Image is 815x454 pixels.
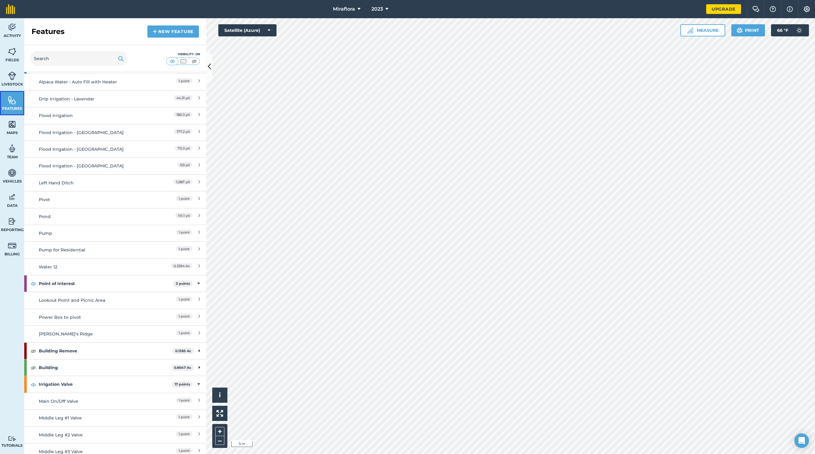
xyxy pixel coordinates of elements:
h2: Features [32,27,65,36]
button: 66 °F [771,24,809,36]
div: Flood Irrigation - [GEOGRAPHIC_DATA] [39,129,146,136]
a: Upgrade [706,4,741,14]
a: Pump for Residential1 point [24,241,206,258]
img: svg+xml;base64,PHN2ZyB4bWxucz0iaHR0cDovL3d3dy53My5vcmcvMjAwMC9zdmciIHdpZHRoPSIxOCIgaGVpZ2h0PSIyNC... [31,347,36,355]
a: Alpaca Water - Auto Fill with Heater1 point [24,73,206,90]
div: Flood Irrigation - [GEOGRAPHIC_DATA] [39,163,146,169]
img: Two speech bubbles overlapping with the left bubble in the forefront [752,6,760,12]
img: svg+xml;base64,PHN2ZyB4bWxucz0iaHR0cDovL3d3dy53My5vcmcvMjAwMC9zdmciIHdpZHRoPSIxOCIgaGVpZ2h0PSIyNC... [31,381,36,388]
button: – [215,436,224,445]
strong: Irrigation Valve [39,376,172,392]
a: Middle Leg #2 Valve1 point [24,426,206,443]
div: Pond [39,213,146,220]
strong: Building [39,359,171,376]
img: svg+xml;base64,PHN2ZyB4bWxucz0iaHR0cDovL3d3dy53My5vcmcvMjAwMC9zdmciIHdpZHRoPSI1MCIgaGVpZ2h0PSI0MC... [169,58,176,64]
a: Power Box to pivot1 point [24,309,206,325]
span: 44.31 yd [174,95,192,100]
strong: Building Remove [39,343,173,359]
button: i [212,388,227,403]
button: Print [731,24,765,36]
div: Water 12 [39,264,146,270]
span: 1 point [176,78,192,83]
span: Miraflora [333,5,355,13]
div: Drip Irrigation - Lavendar [39,96,146,102]
div: Left Hand Ditch [39,180,146,186]
div: Middle Leg #2 Valve [39,432,146,438]
span: 1 point [176,230,192,235]
div: Power Box to pivot [39,314,146,321]
a: Drip Irrigation - Lavendar44.31 yd [24,90,206,107]
img: svg+xml;base64,PHN2ZyB4bWxucz0iaHR0cDovL3d3dy53My5vcmcvMjAwMC9zdmciIHdpZHRoPSI1MCIgaGVpZ2h0PSI0MC... [179,58,187,64]
span: 66 ° F [777,24,788,36]
img: svg+xml;base64,PHN2ZyB4bWxucz0iaHR0cDovL3d3dy53My5vcmcvMjAwMC9zdmciIHdpZHRoPSI1NiIgaGVpZ2h0PSI2MC... [8,120,16,129]
img: svg+xml;base64,PD94bWwgdmVyc2lvbj0iMS4wIiBlbmNvZGluZz0idXRmLTgiPz4KPCEtLSBHZW5lcmF0b3I6IEFkb2JlIE... [8,241,16,250]
strong: Point of Interest [39,275,173,292]
span: 1 point [176,414,192,419]
a: Flood Irrigation - [GEOGRAPHIC_DATA]177.2 yd [24,124,206,141]
div: Visibility: On [166,52,200,57]
div: Pump [39,230,146,237]
div: Irrigation Valve17 points [24,376,206,392]
span: 0.3394 Ac [171,263,192,268]
span: 1 point [176,246,192,251]
a: Flood Irrigation - [GEOGRAPHIC_DATA]123 yd [24,157,206,174]
img: svg+xml;base64,PD94bWwgdmVyc2lvbj0iMS4wIiBlbmNvZGluZz0idXRmLTgiPz4KPCEtLSBHZW5lcmF0b3I6IEFkb2JlIE... [8,144,16,153]
span: 123 yd [177,162,192,167]
div: Building0.8047 Ac [24,359,206,376]
span: i [219,391,221,399]
span: 1 point [176,398,192,403]
div: Middle Leg #1 Valve [39,415,146,421]
strong: 17 points [175,382,190,386]
div: Main On/Off Valve [39,398,146,405]
div: Open Intercom Messenger [794,433,809,448]
img: A cog icon [803,6,810,12]
img: svg+xml;base64,PD94bWwgdmVyc2lvbj0iMS4wIiBlbmNvZGluZz0idXRmLTgiPz4KPCEtLSBHZW5lcmF0b3I6IEFkb2JlIE... [8,217,16,226]
div: Alpaca Water - Auto Fill with Heater [39,79,146,85]
img: svg+xml;base64,PD94bWwgdmVyc2lvbj0iMS4wIiBlbmNvZGluZz0idXRmLTgiPz4KPCEtLSBHZW5lcmF0b3I6IEFkb2JlIE... [8,23,16,32]
span: 180.3 yd [174,112,192,117]
strong: 0.1385 Ac [175,349,191,353]
span: 1 point [176,297,192,302]
img: svg+xml;base64,PHN2ZyB4bWxucz0iaHR0cDovL3d3dy53My5vcmcvMjAwMC9zdmciIHdpZHRoPSIxNCIgaGVpZ2h0PSIyNC... [153,28,157,35]
img: Ruler icon [687,27,693,33]
a: Middle Leg #1 Valve1 point [24,409,206,426]
div: Building Remove0.1385 Ac [24,343,206,359]
a: Flood Irrigation - [GEOGRAPHIC_DATA]70.3 yd [24,141,206,157]
a: Lookout Point and Picnic Area1 point [24,292,206,308]
img: svg+xml;base64,PHN2ZyB4bWxucz0iaHR0cDovL3d3dy53My5vcmcvMjAwMC9zdmciIHdpZHRoPSIxNyIgaGVpZ2h0PSIxNy... [787,5,793,13]
button: Satellite (Azure) [218,24,277,36]
a: Pump1 point [24,225,206,241]
span: 1 point [176,330,192,335]
span: 1,087 yd [173,179,192,184]
span: 1 point [176,431,192,436]
span: 141.1 yd [175,213,192,218]
div: Flood Irrigation - [GEOGRAPHIC_DATA] [39,146,146,153]
img: svg+xml;base64,PD94bWwgdmVyc2lvbj0iMS4wIiBlbmNvZGluZz0idXRmLTgiPz4KPCEtLSBHZW5lcmF0b3I6IEFkb2JlIE... [8,168,16,177]
img: fieldmargin Logo [6,4,15,14]
img: svg+xml;base64,PHN2ZyB4bWxucz0iaHR0cDovL3d3dy53My5vcmcvMjAwMC9zdmciIHdpZHRoPSI1NiIgaGVpZ2h0PSI2MC... [8,96,16,105]
a: Main On/Off Valve1 point [24,393,206,409]
img: svg+xml;base64,PHN2ZyB4bWxucz0iaHR0cDovL3d3dy53My5vcmcvMjAwMC9zdmciIHdpZHRoPSIxOCIgaGVpZ2h0PSIyNC... [31,280,36,287]
span: 177.2 yd [174,129,192,134]
a: New feature [147,25,199,38]
img: svg+xml;base64,PHN2ZyB4bWxucz0iaHR0cDovL3d3dy53My5vcmcvMjAwMC9zdmciIHdpZHRoPSI1MCIgaGVpZ2h0PSI0MC... [190,58,198,64]
button: + [215,427,224,436]
img: svg+xml;base64,PD94bWwgdmVyc2lvbj0iMS4wIiBlbmNvZGluZz0idXRmLTgiPz4KPCEtLSBHZW5lcmF0b3I6IEFkb2JlIE... [8,436,16,442]
a: Flood Irrigation180.3 yd [24,107,206,124]
div: Pivot [39,196,146,203]
a: Left Hand Ditch1,087 yd [24,174,206,191]
span: 1 point [176,196,192,201]
div: Flood Irrigation [39,112,146,119]
img: A question mark icon [769,6,776,12]
img: svg+xml;base64,PHN2ZyB4bWxucz0iaHR0cDovL3d3dy53My5vcmcvMjAwMC9zdmciIHdpZHRoPSIxOCIgaGVpZ2h0PSIyNC... [31,364,36,371]
input: Search [30,51,127,66]
a: [PERSON_NAME]'s Ridge1 point [24,325,206,342]
a: Water 120.3394 Ac [24,258,206,275]
div: Lookout Point and Picnic Area [39,297,146,304]
img: svg+xml;base64,PD94bWwgdmVyc2lvbj0iMS4wIiBlbmNvZGluZz0idXRmLTgiPz4KPCEtLSBHZW5lcmF0b3I6IEFkb2JlIE... [793,24,805,36]
img: svg+xml;base64,PHN2ZyB4bWxucz0iaHR0cDovL3d3dy53My5vcmcvMjAwMC9zdmciIHdpZHRoPSI1NiIgaGVpZ2h0PSI2MC... [8,47,16,56]
div: Pump for Residential [39,247,146,253]
span: 1 point [176,448,192,453]
span: 2023 [371,5,383,13]
strong: 3 points [176,281,190,286]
